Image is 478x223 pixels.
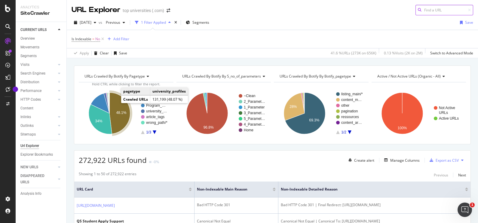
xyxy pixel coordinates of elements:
span: 1 [470,203,475,207]
div: Visits [20,62,29,68]
div: top universities (.com) [123,8,164,14]
td: Crawled URLs [121,96,150,103]
span: URL Card [77,187,187,192]
span: Hold CTRL while clicking to filter the report. [92,82,160,86]
a: Segments [20,53,62,59]
div: Segments [20,53,37,59]
span: No [95,35,100,43]
text: ~Clean [244,94,255,98]
a: Performance [20,88,56,94]
div: Create alert [354,158,374,163]
text: Home [244,128,253,132]
button: Apply [72,48,89,58]
div: Switch to Advanced Mode [430,50,473,56]
iframe: Intercom live chat [458,203,472,217]
button: Save [112,48,127,58]
div: Search Engines [20,70,45,77]
text: 1/2 [341,130,346,134]
text: Active URLs [439,116,459,121]
text: wrong_path/* [146,121,167,125]
div: 1 Filter Applied [141,20,166,25]
text: pagination [341,109,358,113]
div: Explorer Bookmarks [20,151,53,158]
text: 69.3% [309,118,319,122]
text: 4_Paramet… [244,122,265,127]
text: other [341,103,349,108]
div: Bad HTTP Code 301 | Final Redirect: [URL][DOMAIN_NAME] [281,202,468,208]
div: Save [119,50,127,56]
text: listing_main/* [341,92,363,96]
text: URLs [439,111,448,115]
a: Content [20,105,62,112]
div: Tooltip anchor [13,87,18,92]
text: 1_Parameter [244,105,265,109]
div: DISAPPEARED URLS [20,173,51,185]
div: Inlinks [20,114,31,120]
text: 2_Paramet… [244,99,265,104]
span: 272,922 URLs found [79,155,147,165]
button: Segments [183,18,212,27]
svg: A chart. [79,87,172,139]
h4: Active / Not Active URLs [376,72,461,81]
text: article_tags [146,115,164,119]
div: Showing 1 to 50 of 272,922 entries [79,171,136,179]
a: Overview [20,35,62,42]
text: content_m… [341,98,362,102]
span: 2025 Jul. 26th [80,20,91,25]
a: Sitemaps [20,131,56,138]
a: Explorer Bookmarks [20,151,62,158]
img: Equal [149,161,152,163]
td: university_profiles [150,87,188,95]
text: 96.8% [203,125,213,130]
text: university_… [146,109,167,113]
div: A chart. [274,87,367,139]
div: Sitemaps [20,131,36,138]
button: Create alert [346,155,374,165]
button: Add Filter [105,35,129,43]
button: Clear [92,48,109,58]
div: 0.13 % Visits ( 2K on 2M ) [384,50,423,56]
text: 5_Paramet… [244,117,265,121]
button: Previous [434,171,448,179]
a: Distribution [20,79,56,85]
h4: URLs Crawled By Botify By botify_pagetype [278,72,363,81]
input: Find a URL [415,5,473,15]
text: 28% [290,105,297,109]
a: CURRENT URLS [20,27,56,33]
button: Next [458,171,466,179]
a: Inlinks [20,114,56,120]
button: Previous [103,18,127,27]
text: 3_Paramet… [244,111,265,115]
span: Non-Indexable Main Reason [197,187,264,192]
span: Previous [103,20,120,25]
div: URL Explorer [72,5,120,15]
div: Overview [20,35,35,42]
div: NEW URLS [20,164,38,170]
div: -0% [153,159,159,164]
div: times [173,20,178,26]
text: 48.1% [116,111,126,115]
svg: A chart. [176,87,270,139]
button: 1 Filter Applied [133,18,173,27]
text: content_ar… [341,121,362,125]
div: Bad HTTP Code 301 [197,202,276,208]
div: SiteCrawler [20,10,62,17]
a: Movements [20,44,62,50]
td: 131,199 (48.07 %) [150,96,188,103]
span: URLs Crawled By Botify By s_no_of_parameters [182,74,261,79]
a: NEW URLS [20,164,56,170]
div: 41.6 % URLs ( 273K on 656K ) [331,50,376,56]
div: Clear [100,50,109,56]
text: 100% [397,126,407,130]
a: Outlinks [20,123,56,129]
span: Segments [192,20,209,25]
div: Analytics [20,5,62,10]
svg: A chart. [372,87,465,139]
td: pagetype [121,87,150,95]
text: Program_… [146,103,166,108]
span: Non-Indexable Detailed Reason [281,187,456,192]
span: Is Indexable [72,36,91,41]
div: Outlinks [20,123,34,129]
